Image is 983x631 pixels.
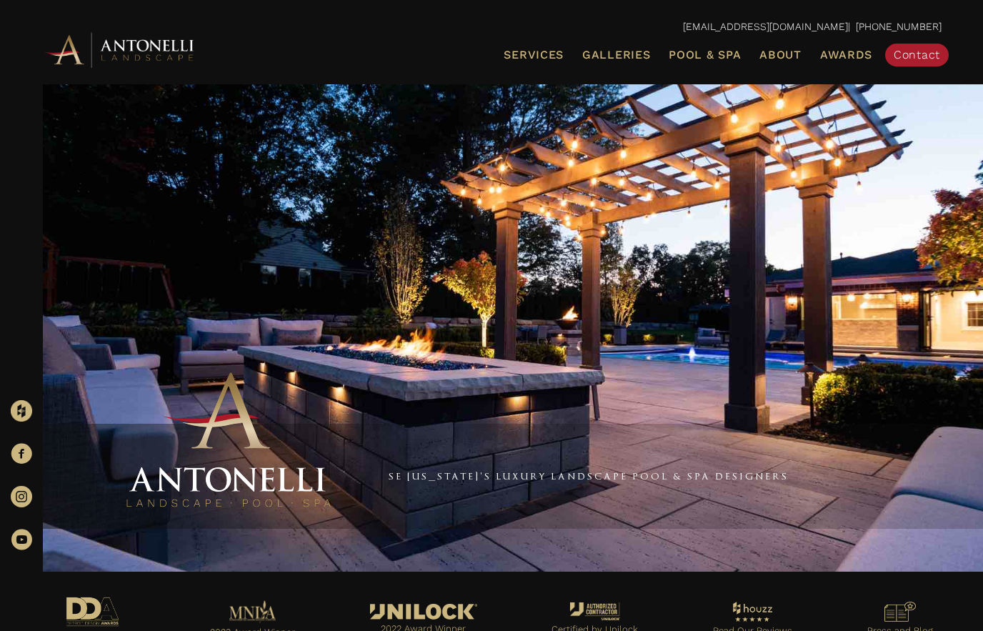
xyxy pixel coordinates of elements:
span: About [759,49,802,61]
span: Pool & Spa [669,48,741,61]
span: Galleries [582,48,650,61]
a: Pool & Spa [663,46,747,64]
a: Galleries [577,46,656,64]
span: Services [504,49,564,61]
p: | [PHONE_NUMBER] [41,18,942,36]
a: About [754,46,807,64]
a: Services [498,46,569,64]
img: Antonelli Stacked Logo [121,367,336,515]
img: Houzz [11,400,32,422]
span: Awards [820,48,872,61]
a: SE [US_STATE]'s Luxury Landscape Pool & Spa Designers [389,470,789,482]
a: Contact [885,44,949,66]
img: Antonelli Horizontal Logo [41,30,199,69]
a: Awards [814,46,878,64]
span: Contact [894,48,940,61]
a: [EMAIL_ADDRESS][DOMAIN_NAME] [683,21,848,32]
